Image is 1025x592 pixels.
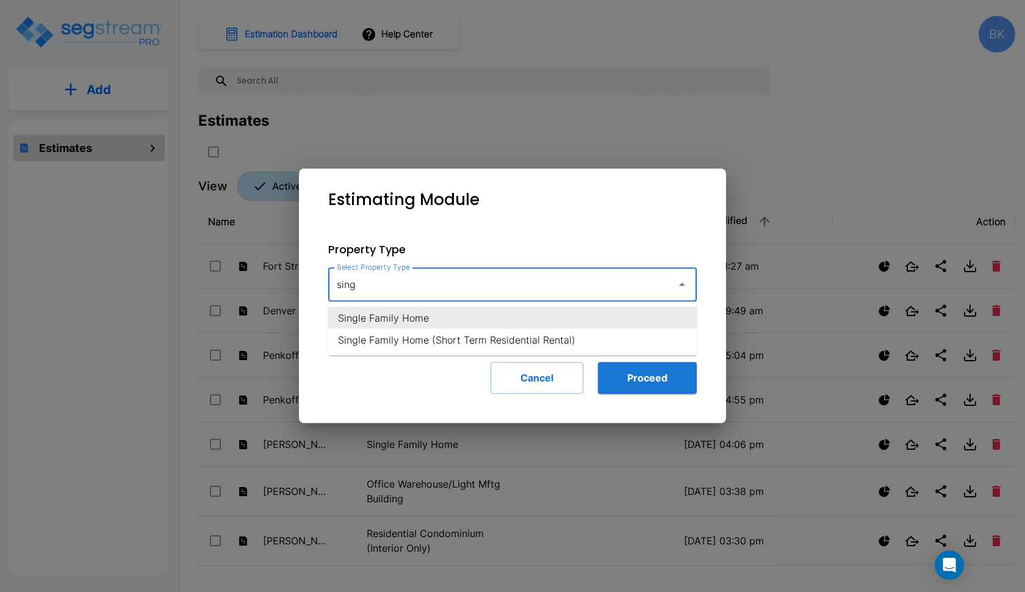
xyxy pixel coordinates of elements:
[328,307,697,329] li: Single Family Home
[598,362,697,394] button: Proceed
[328,329,697,351] li: Single Family Home (Short Term Residential Rental)
[935,550,964,580] div: Open Intercom Messenger
[491,362,583,394] button: Cancel
[337,262,410,272] label: Select Property Type
[328,188,480,212] p: Estimating Module
[328,241,697,258] p: Property Type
